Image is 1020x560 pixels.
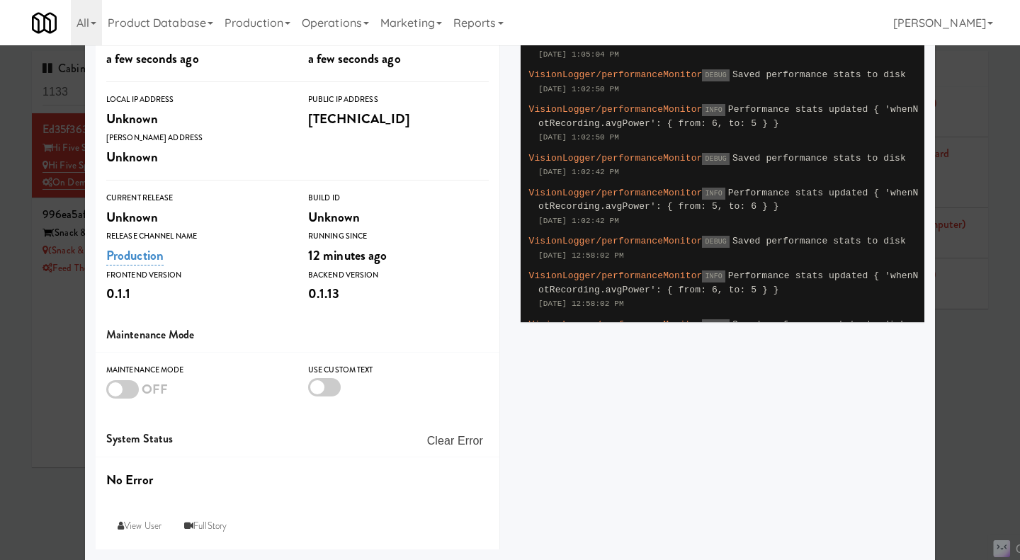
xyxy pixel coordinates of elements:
div: Release Channel Name [106,229,287,244]
a: View User [106,513,173,539]
span: Performance stats updated { 'whenNotRecording.avgPower': { from: 5, to: 6 } } [538,188,919,212]
span: [DATE] 1:05:04 PM [538,50,619,59]
div: 0.1.13 [308,282,489,306]
span: VisionLogger/performanceMonitor [529,188,703,198]
span: VisionLogger/performanceMonitor [529,319,703,330]
span: OFF [142,379,168,399]
span: Saved performance stats to disk [732,69,906,80]
div: Build Id [308,191,489,205]
button: Clear Error [421,428,489,454]
div: [TECHNICAL_ID] [308,107,489,131]
span: Performance stats updated { 'whenNotRecording.avgPower': { from: 6, to: 5 } } [538,104,919,129]
div: Unknown [106,205,287,229]
span: VisionLogger/performanceMonitor [529,153,703,164]
div: Unknown [106,145,287,169]
span: Saved performance stats to disk [732,153,906,164]
span: System Status [106,430,173,447]
span: a few seconds ago [106,49,199,68]
a: Production [106,246,164,265]
span: Maintenance Mode [106,326,195,343]
img: Micromart [32,11,57,35]
span: VisionLogger/performanceMonitor [529,270,703,281]
span: Saved performance stats to disk [732,236,906,246]
span: VisionLogger/performanceMonitor [529,104,703,115]
div: Current Release [106,191,287,205]
span: 12 minutes ago [308,246,387,265]
span: [DATE] 1:02:42 PM [538,217,619,225]
div: Use Custom Text [308,363,489,377]
span: Performance stats updated { 'whenNotRecording.avgPower': { from: 6, to: 5 } } [538,270,919,295]
div: Local IP Address [106,93,287,107]
span: [DATE] 1:02:50 PM [538,85,619,93]
span: INFO [702,104,725,116]
div: Unknown [308,205,489,229]
span: DEBUG [702,153,730,165]
span: DEBUG [702,319,730,331]
span: INFO [702,270,725,282]
span: INFO [702,188,725,200]
div: [PERSON_NAME] Address [106,131,287,145]
span: [DATE] 12:58:02 PM [538,299,624,308]
span: VisionLogger/performanceMonitor [529,236,703,246]
div: No Error [106,468,489,492]
div: Frontend Version [106,268,287,282]
div: Unknown [106,107,287,131]
div: 0.1.1 [106,282,287,306]
span: DEBUG [702,69,730,81]
span: [DATE] 12:58:02 PM [538,251,624,260]
div: Running Since [308,229,489,244]
div: Public IP Address [308,93,489,107]
span: VisionLogger/performanceMonitor [529,69,703,80]
span: a few seconds ago [308,49,401,68]
div: Maintenance Mode [106,363,287,377]
span: [DATE] 1:02:42 PM [538,168,619,176]
span: DEBUG [702,236,730,248]
span: Saved performance stats to disk [732,319,906,330]
div: Backend Version [308,268,489,282]
a: FullStory [173,513,238,539]
span: [DATE] 1:02:50 PM [538,133,619,142]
